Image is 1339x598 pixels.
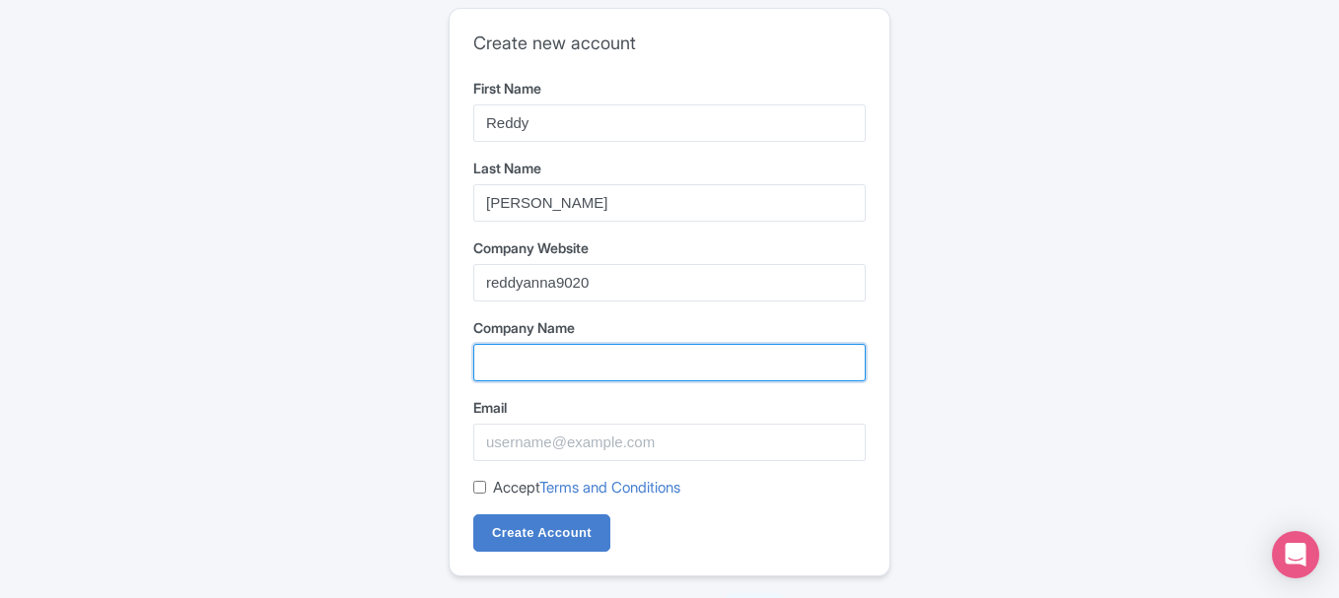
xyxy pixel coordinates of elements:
[473,424,866,461] input: username@example.com
[473,33,866,54] h2: Create new account
[473,397,866,418] label: Email
[473,237,866,258] label: Company Website
[539,478,680,497] a: Terms and Conditions
[473,78,866,99] label: First Name
[473,158,866,178] label: Last Name
[473,514,610,552] input: Create Account
[493,477,680,499] label: Accept
[1272,531,1319,578] div: Open Intercom Messenger
[473,264,866,301] input: example.com
[473,317,866,338] label: Company Name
